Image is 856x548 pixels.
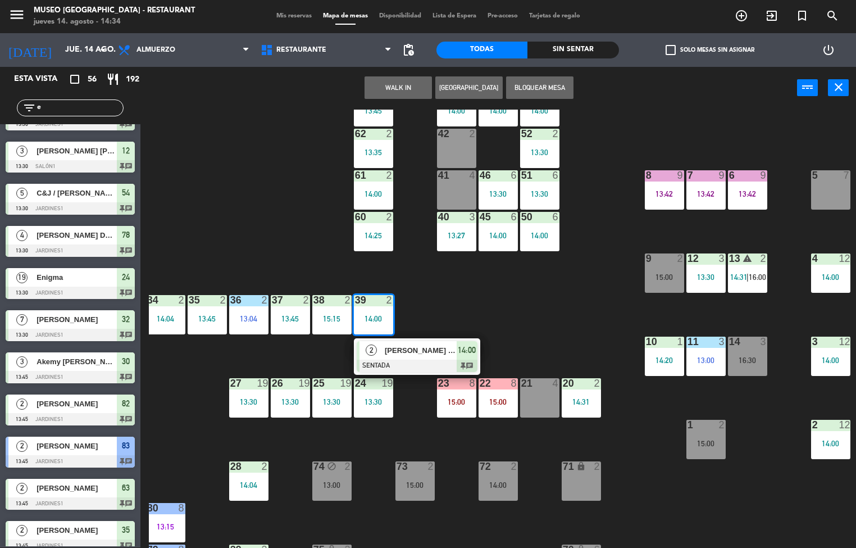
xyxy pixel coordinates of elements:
[220,295,226,305] div: 2
[271,315,310,323] div: 13:45
[16,441,28,452] span: 2
[37,187,117,199] span: C&J / [PERSON_NAME] X 4
[576,461,586,471] i: lock
[687,420,688,430] div: 1
[812,170,813,180] div: 5
[687,337,688,347] div: 11
[728,190,767,198] div: 13:42
[16,146,28,157] span: 3
[521,378,522,388] div: 21
[146,315,185,323] div: 14:04
[374,13,427,19] span: Disponibilidad
[438,129,439,139] div: 42
[271,13,317,19] span: Mis reservas
[37,271,117,283] span: Enigma
[687,253,688,264] div: 12
[728,356,767,364] div: 16:30
[178,295,185,305] div: 2
[562,398,601,406] div: 14:31
[645,190,684,198] div: 13:42
[427,461,434,472] div: 2
[520,107,559,115] div: 14:00
[313,295,314,305] div: 38
[438,378,439,388] div: 23
[386,295,393,305] div: 2
[229,315,268,323] div: 13:04
[354,107,393,115] div: 13:45
[826,9,839,22] i: search
[749,273,766,282] span: 16:00
[469,129,476,139] div: 2
[666,45,676,55] span: check_box_outline_blank
[340,378,351,388] div: 19
[354,232,393,239] div: 14:25
[765,9,778,22] i: exit_to_app
[469,170,476,180] div: 4
[8,6,25,27] button: menu
[230,461,231,472] div: 28
[37,398,117,410] span: [PERSON_NAME]
[386,212,393,222] div: 2
[718,253,725,264] div: 3
[760,253,767,264] div: 2
[479,232,518,239] div: 14:00
[402,43,415,57] span: pending_actions
[828,79,849,96] button: close
[229,398,268,406] div: 13:30
[37,524,117,536] span: [PERSON_NAME]
[552,212,559,222] div: 6
[743,253,752,263] i: warning
[312,398,352,406] div: 13:30
[188,315,227,323] div: 13:45
[677,337,684,347] div: 1
[686,190,726,198] div: 13:42
[521,212,522,222] div: 50
[106,73,120,86] i: restaurant
[812,337,813,347] div: 3
[16,188,28,199] span: 5
[122,144,130,157] span: 12
[479,190,518,198] div: 13:30
[521,170,522,180] div: 51
[16,483,28,494] span: 2
[88,73,97,86] span: 56
[96,43,110,57] i: arrow_drop_down
[6,73,81,86] div: Esta vista
[686,273,726,281] div: 13:30
[438,212,439,222] div: 40
[122,186,130,200] span: 54
[354,315,393,323] div: 14:00
[479,481,518,489] div: 14:00
[126,73,139,86] span: 192
[37,440,117,452] span: [PERSON_NAME]
[312,481,352,489] div: 13:00
[760,337,767,347] div: 3
[822,43,835,57] i: power_settings_new
[436,42,527,58] div: Todas
[354,190,393,198] div: 14:00
[365,76,432,99] button: WALK IN
[381,378,393,388] div: 19
[16,230,28,241] span: 4
[122,228,130,242] span: 78
[797,79,818,96] button: power_input
[34,5,195,16] div: Museo [GEOGRAPHIC_DATA] - Restaurant
[16,356,28,368] span: 3
[479,398,518,406] div: 15:00
[811,356,850,364] div: 14:00
[317,13,374,19] span: Mapa de mesas
[122,270,130,284] span: 24
[435,76,503,99] button: [GEOGRAPHIC_DATA]
[230,378,231,388] div: 27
